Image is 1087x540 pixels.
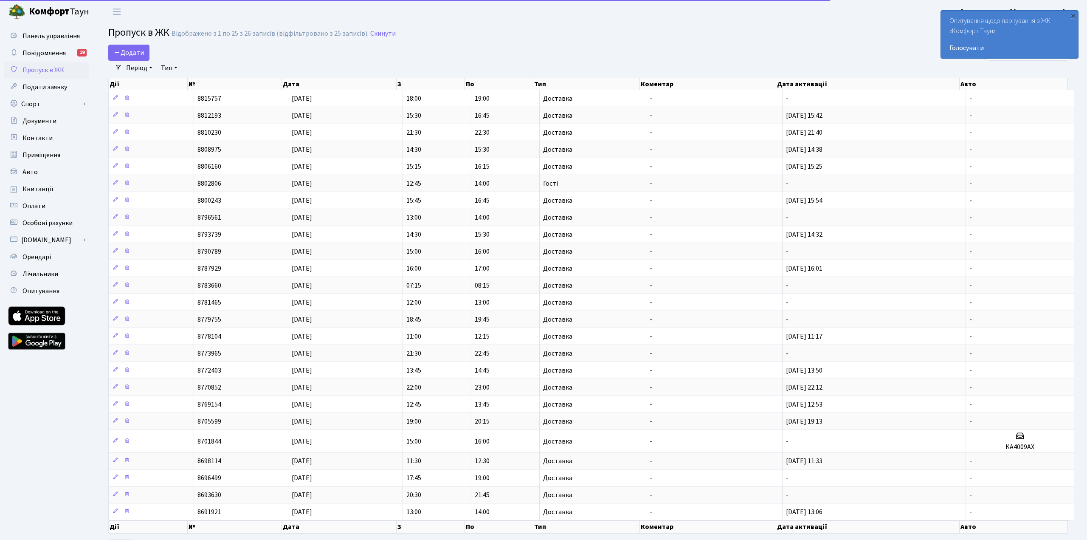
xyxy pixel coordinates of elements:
[650,230,652,239] span: -
[543,265,572,272] span: Доставка
[4,96,89,113] a: Спорт
[969,213,972,222] span: -
[969,94,972,103] span: -
[786,507,822,517] span: [DATE] 13:06
[197,315,221,324] span: 8779755
[406,145,421,154] span: 14:30
[543,299,572,306] span: Доставка
[949,43,1070,53] a: Голосувати
[543,438,572,445] span: Доставка
[197,111,221,120] span: 8812193
[786,213,788,222] span: -
[650,247,652,256] span: -
[543,509,572,515] span: Доставка
[475,281,490,290] span: 08:15
[23,65,64,75] span: Пропуск в ЖК
[543,248,572,255] span: Доставка
[786,196,822,205] span: [DATE] 15:54
[776,78,960,90] th: Дата активації
[969,128,972,137] span: -
[960,520,1068,533] th: Авто
[475,162,490,171] span: 16:15
[650,366,652,375] span: -
[969,196,972,205] span: -
[406,383,421,392] span: 22:00
[941,11,1078,58] div: Опитування щодо паркування в ЖК «Комфорт Таун»
[969,507,972,517] span: -
[197,247,221,256] span: 8790789
[786,179,788,188] span: -
[969,490,972,500] span: -
[650,383,652,392] span: -
[475,507,490,517] span: 14:00
[543,146,572,153] span: Доставка
[650,281,652,290] span: -
[960,78,1068,90] th: Авто
[4,28,89,45] a: Панель управління
[292,247,312,256] span: [DATE]
[650,213,652,222] span: -
[969,111,972,120] span: -
[292,196,312,205] span: [DATE]
[786,349,788,358] span: -
[650,400,652,409] span: -
[786,315,788,324] span: -
[969,247,972,256] span: -
[961,7,1077,17] a: [PERSON_NAME] [PERSON_NAME]. Ю.
[292,128,312,137] span: [DATE]
[406,94,421,103] span: 18:00
[197,507,221,517] span: 8691921
[4,232,89,249] a: [DOMAIN_NAME]
[23,218,73,228] span: Особові рахунки
[475,298,490,307] span: 13:00
[23,116,56,126] span: Документи
[650,264,652,273] span: -
[406,366,421,375] span: 13:45
[406,437,421,446] span: 15:00
[969,456,972,466] span: -
[23,133,53,143] span: Контакти
[397,78,465,90] th: З
[23,184,54,194] span: Квитанції
[4,79,89,96] a: Подати заявку
[292,179,312,188] span: [DATE]
[475,473,490,483] span: 19:00
[397,520,465,533] th: З
[106,5,127,19] button: Переключити навігацію
[475,400,490,409] span: 13:45
[23,201,45,211] span: Оплати
[543,95,572,102] span: Доставка
[172,30,369,38] div: Відображено з 1 по 25 з 26 записів (відфільтровано з 25 записів).
[292,400,312,409] span: [DATE]
[475,366,490,375] span: 14:45
[786,264,822,273] span: [DATE] 16:01
[406,281,421,290] span: 07:15
[786,281,788,290] span: -
[543,214,572,221] span: Доставка
[406,247,421,256] span: 15:00
[292,94,312,103] span: [DATE]
[475,349,490,358] span: 22:45
[543,180,558,187] span: Гості
[969,281,972,290] span: -
[406,490,421,500] span: 20:30
[475,315,490,324] span: 19:45
[292,230,312,239] span: [DATE]
[543,350,572,357] span: Доставка
[4,198,89,215] a: Оплати
[4,164,89,181] a: Авто
[650,490,652,500] span: -
[650,94,652,103] span: -
[406,473,421,483] span: 17:45
[475,213,490,222] span: 14:00
[969,298,972,307] span: -
[543,316,572,323] span: Доставка
[475,437,490,446] span: 16:00
[650,196,652,205] span: -
[650,162,652,171] span: -
[969,315,972,324] span: -
[406,417,421,426] span: 19:00
[29,5,89,19] span: Таун
[197,230,221,239] span: 8793739
[292,213,312,222] span: [DATE]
